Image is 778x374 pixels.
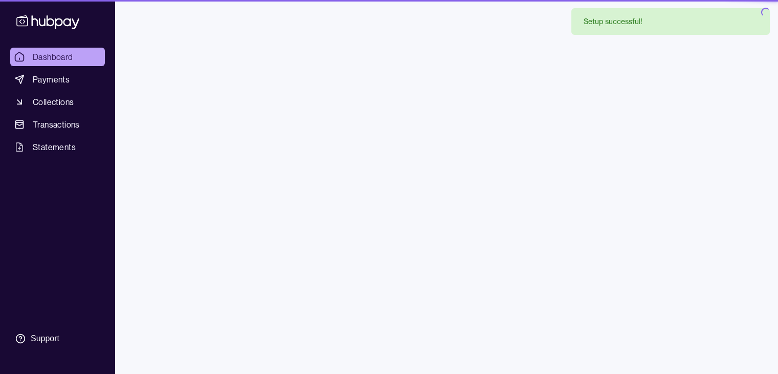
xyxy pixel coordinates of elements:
[10,328,105,349] a: Support
[31,333,59,344] div: Support
[33,118,80,131] span: Transactions
[10,70,105,89] a: Payments
[10,93,105,111] a: Collections
[33,73,70,86] span: Payments
[584,16,642,27] div: Setup successful!
[33,141,76,153] span: Statements
[10,138,105,156] a: Statements
[33,96,74,108] span: Collections
[10,48,105,66] a: Dashboard
[10,115,105,134] a: Transactions
[33,51,73,63] span: Dashboard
